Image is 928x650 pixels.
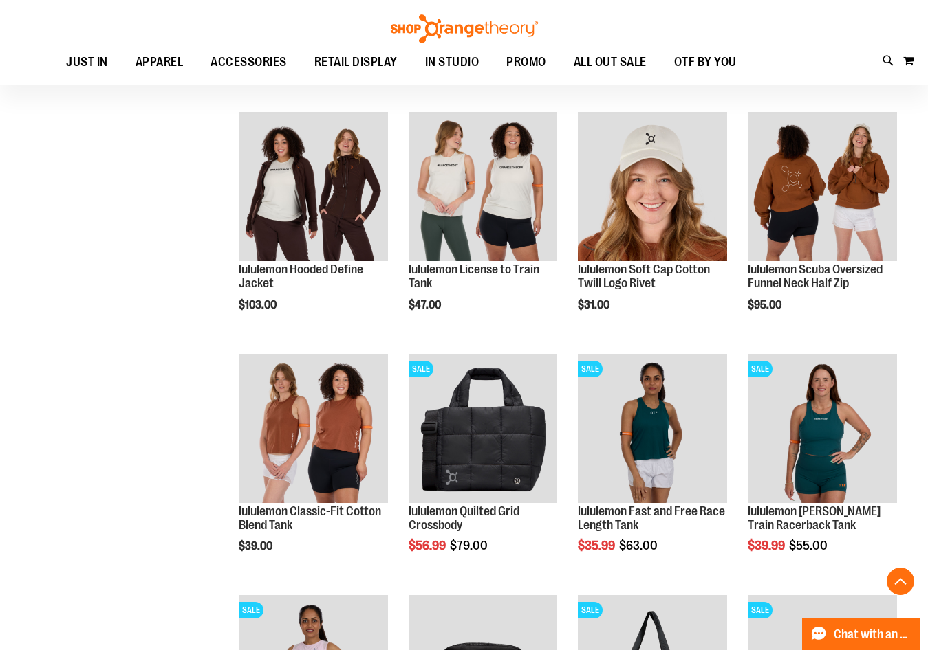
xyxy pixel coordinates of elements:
[578,361,603,377] span: SALE
[239,354,388,505] a: lululemon Classic-Fit Cotton Blend Tank
[66,47,108,78] span: JUST IN
[578,504,725,532] a: lululemon Fast and Free Race Length Tank
[425,47,479,78] span: IN STUDIO
[239,112,388,263] a: Main view of 2024 Convention lululemon Hooded Define Jacket
[578,539,617,552] span: $35.99
[748,361,773,377] span: SALE
[741,347,904,587] div: product
[409,112,558,261] img: Main view of 2024 Convention lululemon License to Train
[834,628,911,641] span: Chat with an Expert
[748,504,881,532] a: lululemon [PERSON_NAME] Train Racerback Tank
[239,504,381,532] a: lululemon Classic-Fit Cotton Blend Tank
[136,47,184,78] span: APPAREL
[239,112,388,261] img: Main view of 2024 Convention lululemon Hooded Define Jacket
[409,299,443,311] span: $47.00
[748,112,897,261] img: Main view of lululemon Womens Scuba Oversized Funnel Neck
[748,299,784,311] span: $95.00
[748,602,773,618] span: SALE
[506,47,546,78] span: PROMO
[748,354,897,505] a: lululemon Wunder Train Racerback TankSALE
[409,112,558,263] a: Main view of 2024 Convention lululemon License to Train
[571,105,734,346] div: product
[578,354,727,503] img: Main view of 2024 August lululemon Fast and Free Race Length Tank
[239,540,274,552] span: $39.00
[239,299,279,311] span: $103.00
[802,618,920,650] button: Chat with an Expert
[578,299,612,311] span: $31.00
[402,105,565,346] div: product
[571,347,734,587] div: product
[748,539,787,552] span: $39.99
[211,47,287,78] span: ACCESSORIES
[619,539,660,552] span: $63.00
[887,568,914,595] button: Back To Top
[789,539,830,552] span: $55.00
[574,47,647,78] span: ALL OUT SALE
[578,112,727,263] a: Main view of 2024 Convention lululemon Soft Cap Cotton Twill Logo Rivet
[314,47,398,78] span: RETAIL DISPLAY
[232,347,395,587] div: product
[409,539,448,552] span: $56.99
[748,354,897,503] img: lululemon Wunder Train Racerback Tank
[450,539,490,552] span: $79.00
[239,354,388,503] img: lululemon Classic-Fit Cotton Blend Tank
[409,361,433,377] span: SALE
[578,602,603,618] span: SALE
[409,354,558,505] a: lululemon Quilted Grid CrossbodySALE
[741,105,904,346] div: product
[402,347,565,587] div: product
[409,504,519,532] a: lululemon Quilted Grid Crossbody
[239,602,263,618] span: SALE
[578,354,727,505] a: Main view of 2024 August lululemon Fast and Free Race Length TankSALE
[748,112,897,263] a: Main view of lululemon Womens Scuba Oversized Funnel Neck
[232,105,395,346] div: product
[239,262,363,290] a: lululemon Hooded Define Jacket
[389,14,540,43] img: Shop Orangetheory
[578,112,727,261] img: Main view of 2024 Convention lululemon Soft Cap Cotton Twill Logo Rivet
[674,47,737,78] span: OTF BY YOU
[748,262,883,290] a: lululemon Scuba Oversized Funnel Neck Half Zip
[409,262,539,290] a: lululemon License to Train Tank
[578,262,710,290] a: lululemon Soft Cap Cotton Twill Logo Rivet
[409,354,558,503] img: lululemon Quilted Grid Crossbody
